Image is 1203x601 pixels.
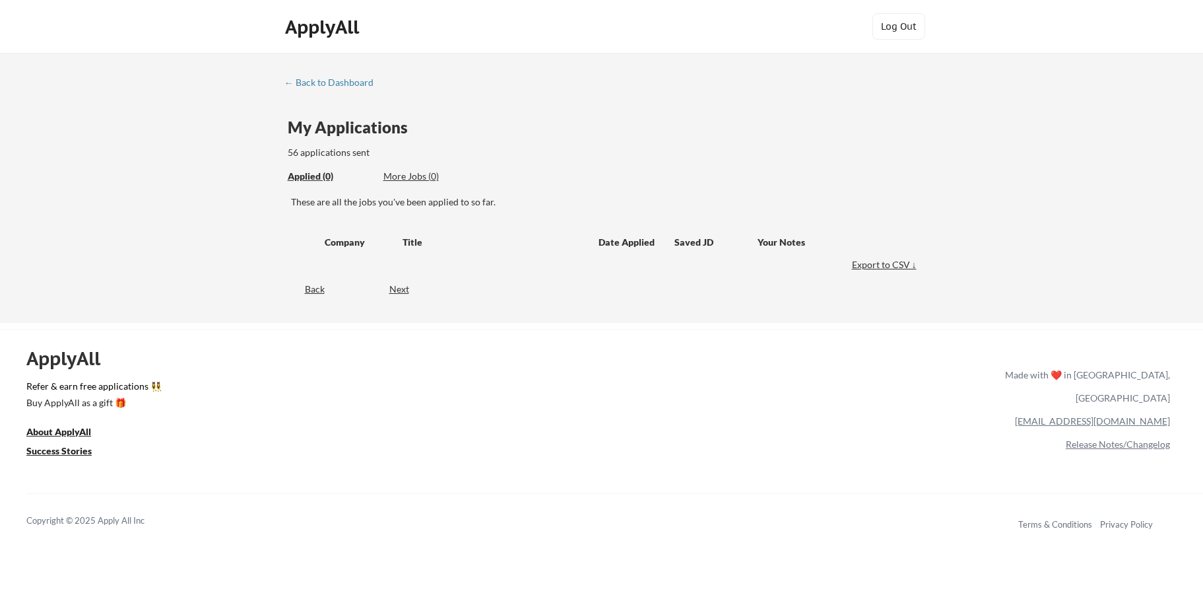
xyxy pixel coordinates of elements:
div: Saved JD [674,230,758,254]
button: Log Out [872,13,925,40]
a: Privacy Policy [1100,519,1153,530]
div: These are job applications we think you'd be a good fit for, but couldn't apply you to automatica... [383,170,480,184]
div: More Jobs (0) [383,170,480,183]
div: Export to CSV ↓ [852,258,920,271]
div: ApplyAll [285,16,363,38]
div: These are all the jobs you've been applied to so far. [288,170,374,184]
div: Your Notes [758,236,908,249]
div: Date Applied [599,236,657,249]
div: These are all the jobs you've been applied to so far. [291,195,920,209]
a: About ApplyAll [26,425,110,441]
a: ← Back to Dashboard [284,77,383,90]
u: Success Stories [26,445,92,456]
div: Company [325,236,391,249]
div: 56 applications sent [288,146,543,159]
div: Applied (0) [288,170,374,183]
u: About ApplyAll [26,426,91,437]
a: Success Stories [26,444,110,460]
div: My Applications [288,120,418,135]
div: ← Back to Dashboard [284,78,383,87]
div: Copyright © 2025 Apply All Inc [26,514,178,528]
div: Next [389,283,424,296]
div: ApplyAll [26,347,115,370]
div: Buy ApplyAll as a gift 🎁 [26,398,158,407]
a: Terms & Conditions [1018,519,1092,530]
div: Title [403,236,586,249]
a: Release Notes/Changelog [1066,439,1170,450]
a: Refer & earn free applications 👯‍♀️ [26,382,729,396]
div: Back [284,283,325,296]
a: Buy ApplyAll as a gift 🎁 [26,396,158,412]
a: [EMAIL_ADDRESS][DOMAIN_NAME] [1015,415,1170,427]
div: Made with ❤️ in [GEOGRAPHIC_DATA], [GEOGRAPHIC_DATA] [1000,363,1170,409]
